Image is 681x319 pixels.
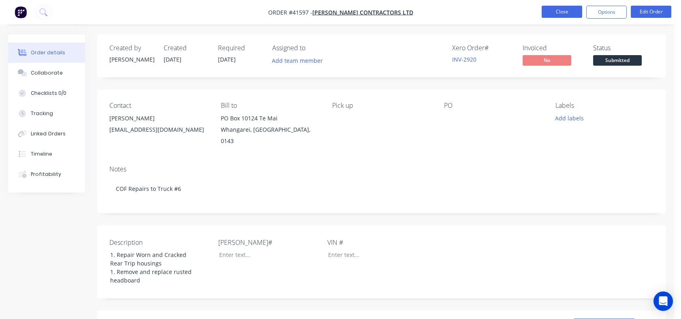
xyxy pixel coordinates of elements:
[109,44,154,52] div: Created by
[452,56,476,63] a: INV-2920
[8,103,85,124] button: Tracking
[109,113,208,139] div: [PERSON_NAME][EMAIL_ADDRESS][DOMAIN_NAME]
[31,130,66,137] div: Linked Orders
[593,44,654,52] div: Status
[164,44,208,52] div: Created
[31,49,65,56] div: Order details
[8,83,85,103] button: Checklists 0/0
[109,176,654,201] div: COF Repairs to Truck #6
[221,102,319,109] div: Bill to
[452,44,513,52] div: Xero Order #
[593,55,642,67] button: Submitted
[109,165,654,173] div: Notes
[31,150,52,158] div: Timeline
[31,69,63,77] div: Collaborate
[523,55,571,65] span: No
[104,249,205,286] div: 1. Repair Worn and Cracked Rear Trip housings 1. Remove and replace rusted headboard
[218,56,236,63] span: [DATE]
[268,55,327,66] button: Add team member
[312,9,413,16] a: [PERSON_NAME] Contractors Ltd
[8,144,85,164] button: Timeline
[8,63,85,83] button: Collaborate
[221,113,319,147] div: PO Box 10124 Te MaiWhangarei, [GEOGRAPHIC_DATA], 0143
[15,6,27,18] img: Factory
[31,171,61,178] div: Profitability
[653,291,673,311] div: Open Intercom Messenger
[109,124,208,135] div: [EMAIL_ADDRESS][DOMAIN_NAME]
[542,6,582,18] button: Close
[8,43,85,63] button: Order details
[327,238,429,247] label: VIN #
[218,44,263,52] div: Required
[221,113,319,124] div: PO Box 10124 Te Mai
[8,124,85,144] button: Linked Orders
[272,44,353,52] div: Assigned to
[109,102,208,109] div: Contact
[272,55,327,66] button: Add team member
[8,164,85,184] button: Profitability
[31,110,53,117] div: Tracking
[593,55,642,65] span: Submitted
[109,113,208,124] div: [PERSON_NAME]
[218,238,320,247] label: [PERSON_NAME]#
[555,102,654,109] div: Labels
[221,124,319,147] div: Whangarei, [GEOGRAPHIC_DATA], 0143
[109,238,211,247] label: Description
[332,102,431,109] div: Pick up
[31,90,66,97] div: Checklists 0/0
[631,6,671,18] button: Edit Order
[523,44,583,52] div: Invoiced
[109,55,154,64] div: [PERSON_NAME]
[268,9,312,16] span: Order #41597 -
[164,56,181,63] span: [DATE]
[551,113,588,124] button: Add labels
[444,102,542,109] div: PO
[586,6,627,19] button: Options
